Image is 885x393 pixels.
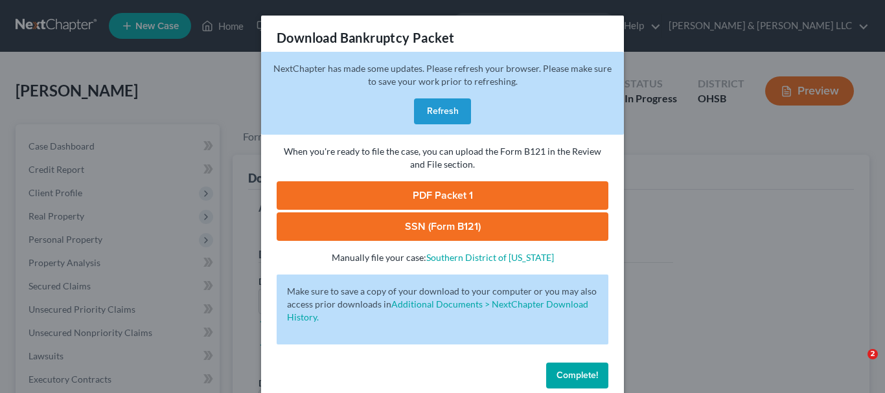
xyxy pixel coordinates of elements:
p: Manually file your case: [277,251,608,264]
a: Southern District of [US_STATE] [426,252,554,263]
button: Refresh [414,98,471,124]
p: When you're ready to file the case, you can upload the Form B121 in the Review and File section. [277,145,608,171]
span: Complete! [557,370,598,381]
a: Additional Documents > NextChapter Download History. [287,298,588,322]
button: Complete! [546,363,608,388]
a: PDF Packet 1 [277,181,608,210]
a: SSN (Form B121) [277,212,608,241]
span: NextChapter has made some updates. Please refresh your browser. Please make sure to save your wor... [273,63,612,87]
h3: Download Bankruptcy Packet [277,28,454,47]
p: Make sure to save a copy of your download to your computer or you may also access prior downloads in [287,285,598,324]
iframe: Intercom live chat [841,349,872,380]
span: 2 [868,349,878,359]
